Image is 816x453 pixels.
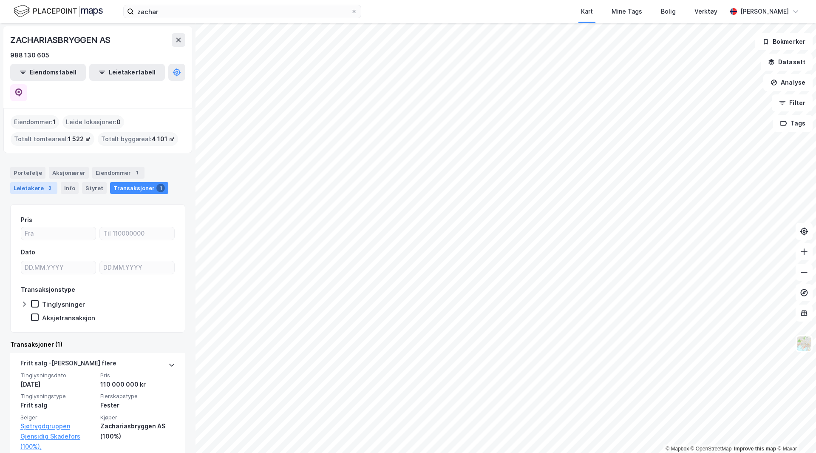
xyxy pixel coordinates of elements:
span: Tinglysningsdato [20,372,95,379]
span: Kjøper [100,414,175,421]
input: DD.MM.YYYY [21,261,96,274]
div: Fritt salg - [PERSON_NAME] flere [20,358,116,372]
div: Fester [100,400,175,410]
iframe: Chat Widget [773,412,816,453]
span: Selger [20,414,95,421]
button: Eiendomstabell [10,64,86,81]
div: 110 000 000 kr [100,379,175,390]
div: Aksjetransaksjon [42,314,95,322]
div: ZACHARIASBRYGGEN AS [10,33,112,47]
div: Totalt byggareal : [98,132,178,146]
div: [DATE] [20,379,95,390]
div: Verktøy [694,6,717,17]
span: 4 101 ㎡ [152,134,175,144]
div: Portefølje [10,167,45,179]
span: 0 [116,117,121,127]
button: Bokmerker [755,33,813,50]
div: Dato [21,247,35,257]
button: Tags [773,115,813,132]
input: Til 110000000 [100,227,174,240]
button: Leietakertabell [89,64,165,81]
div: [PERSON_NAME] [740,6,789,17]
div: Eiendommer : [11,115,59,129]
span: Eierskapstype [100,393,175,400]
button: Analyse [763,74,813,91]
div: Styret [82,182,107,194]
button: Filter [772,94,813,111]
span: 1 [53,117,56,127]
span: Pris [100,372,175,379]
div: Transaksjonstype [21,285,75,295]
input: DD.MM.YYYY [100,261,174,274]
a: Improve this map [734,446,776,452]
div: Transaksjoner (1) [10,339,185,350]
div: 988 130 605 [10,50,49,60]
a: OpenStreetMap [691,446,732,452]
button: Datasett [761,54,813,71]
div: Info [61,182,79,194]
div: Leide lokasjoner : [62,115,124,129]
a: Mapbox [666,446,689,452]
a: Sjøtrygdgruppen Gjensidig Skadefors (100%), [20,421,95,452]
input: Søk på adresse, matrikkel, gårdeiere, leietakere eller personer [134,5,351,18]
div: 3 [45,184,54,192]
div: Aksjonærer [49,167,89,179]
div: Transaksjoner [110,182,168,194]
span: 1 522 ㎡ [68,134,91,144]
img: logo.f888ab2527a4732fd821a326f86c7f29.svg [14,4,103,19]
input: Fra [21,227,96,240]
div: Kart [581,6,593,17]
div: Zachariasbryggen AS (100%) [100,421,175,442]
div: Pris [21,215,32,225]
div: Tinglysninger [42,300,85,308]
div: Leietakere [10,182,57,194]
div: Mine Tags [612,6,642,17]
div: Kontrollprogram for chat [773,412,816,453]
div: 1 [156,184,165,192]
img: Z [796,336,812,352]
div: 1 [133,168,141,177]
span: Tinglysningstype [20,393,95,400]
div: Fritt salg [20,400,95,410]
div: Eiendommer [92,167,144,179]
div: Bolig [661,6,676,17]
div: Totalt tomteareal : [11,132,94,146]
